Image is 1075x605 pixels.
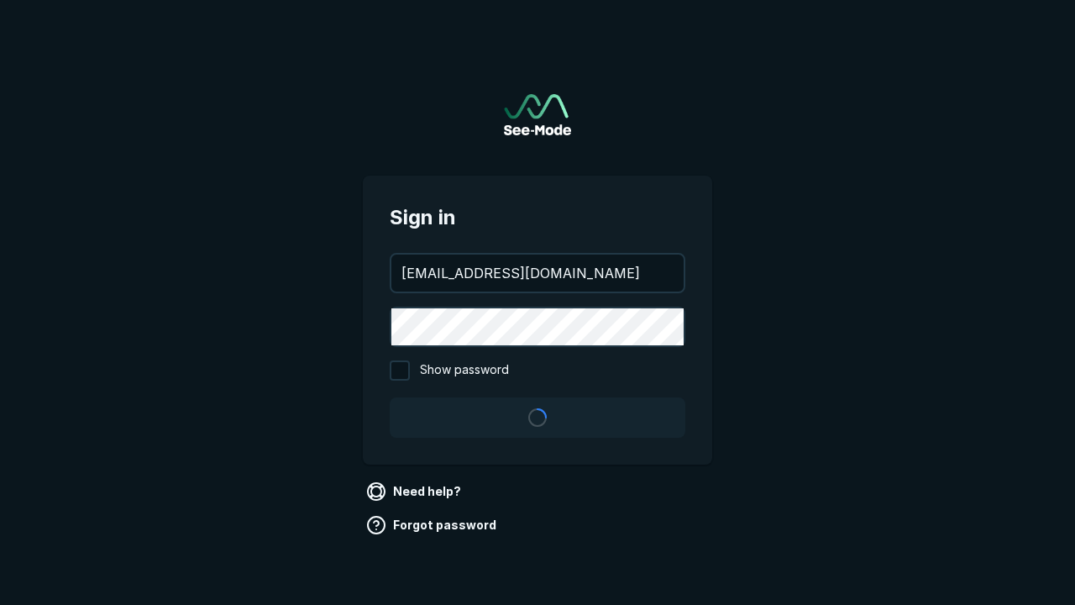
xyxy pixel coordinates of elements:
input: your@email.com [391,255,684,292]
a: Need help? [363,478,468,505]
a: Go to sign in [504,94,571,135]
img: See-Mode Logo [504,94,571,135]
span: Show password [420,360,509,381]
a: Forgot password [363,512,503,539]
span: Sign in [390,203,685,233]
